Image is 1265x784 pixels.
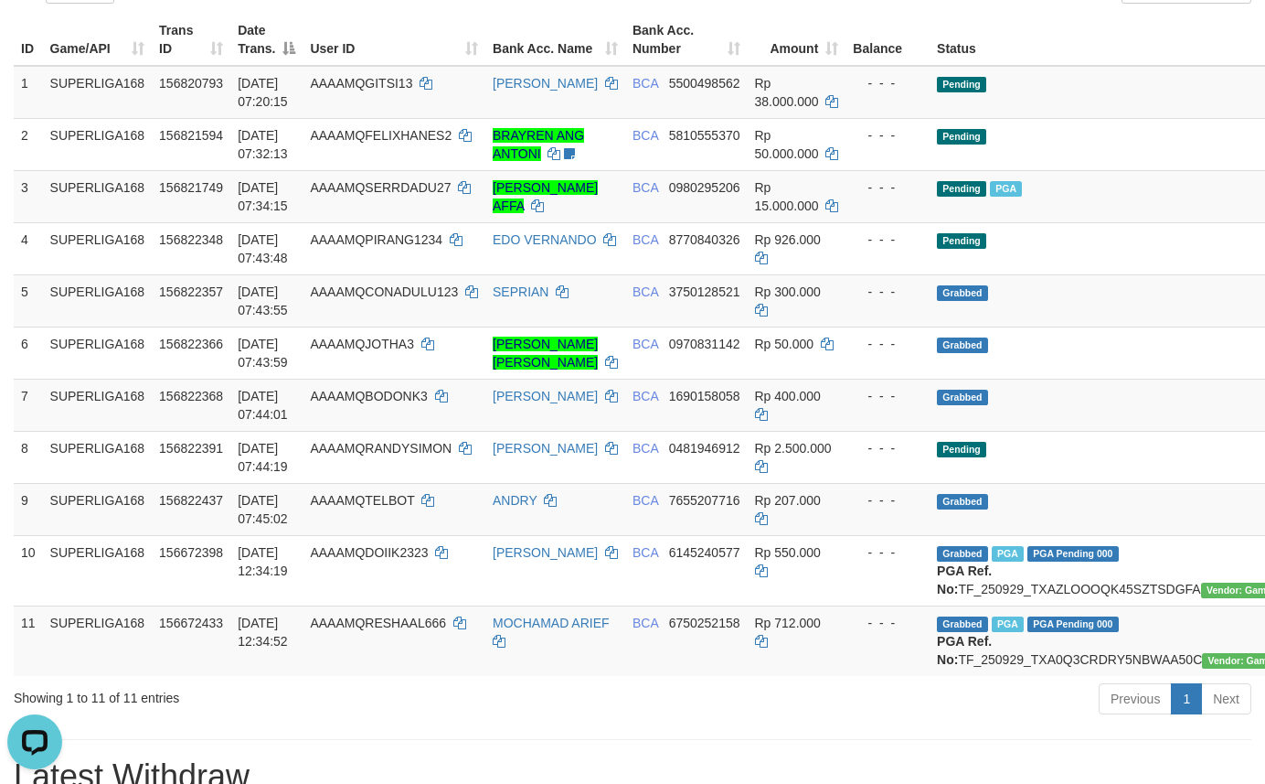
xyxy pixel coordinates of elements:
td: SUPERLIGA168 [43,535,153,606]
div: - - - [853,335,922,353]
td: 5 [14,274,43,327]
span: Rp 50.000 [755,337,814,351]
span: Rp 400.000 [755,389,821,403]
span: [DATE] 07:43:55 [238,285,288,317]
span: Copy 6750252158 to clipboard [669,616,740,630]
span: Grabbed [937,617,988,632]
span: 156821749 [159,180,223,195]
span: Grabbed [937,494,988,510]
span: AAAAMQGITSI13 [310,76,412,91]
span: Marked by aafnonsreyleab [990,181,1022,197]
td: 1 [14,66,43,119]
span: BCA [632,128,658,143]
span: [DATE] 07:44:19 [238,441,288,474]
span: Rp 15.000.000 [755,180,819,213]
td: SUPERLIGA168 [43,379,153,431]
span: AAAAMQFELIXHANES2 [310,128,452,143]
a: [PERSON_NAME] [PERSON_NAME] [493,337,598,370]
div: - - - [853,74,922,92]
span: [DATE] 07:44:01 [238,389,288,422]
td: 9 [14,483,43,535]
th: Bank Acc. Number: activate to sort column ascending [625,14,748,66]
span: BCA [632,180,658,195]
span: Copy 0481946912 to clipboard [669,441,740,456]
a: MOCHAMAD ARIEF [493,616,610,630]
span: 156822366 [159,337,223,351]
td: SUPERLIGA168 [43,170,153,222]
td: SUPERLIGA168 [43,118,153,170]
span: Rp 712.000 [755,616,821,630]
td: 4 [14,222,43,274]
span: Copy 6145240577 to clipboard [669,545,740,560]
span: Copy 5500498562 to clipboard [669,76,740,91]
span: AAAAMQRESHAAL666 [310,616,446,630]
span: 156822357 [159,285,223,299]
span: AAAAMQBODONK3 [310,389,427,403]
button: Open LiveChat chat widget [7,7,62,62]
div: - - - [853,439,922,457]
span: [DATE] 12:34:19 [238,545,288,578]
span: Rp 38.000.000 [755,76,819,109]
span: 156821594 [159,128,223,143]
span: AAAAMQJOTHA3 [310,337,414,351]
span: AAAAMQDOIIK2323 [310,545,428,560]
th: Amount: activate to sort column ascending [748,14,846,66]
span: AAAAMQSERRDADU27 [310,180,451,195]
div: - - - [853,543,922,562]
span: AAAAMQCONADULU123 [310,285,458,299]
a: [PERSON_NAME] AFFA [493,180,598,213]
div: - - - [853,614,922,632]
span: BCA [632,389,658,403]
a: 1 [1171,683,1202,714]
a: ANDRY [493,493,537,508]
td: 6 [14,327,43,379]
td: SUPERLIGA168 [43,66,153,119]
span: PGA Pending [1027,546,1119,562]
td: 10 [14,535,43,606]
span: BCA [632,441,658,456]
span: [DATE] 12:34:52 [238,616,288,649]
span: Grabbed [937,285,988,301]
a: EDO VERNANDO [493,232,597,247]
div: - - - [853,178,922,197]
a: BRAYREN ANG ANTONI [493,128,584,161]
a: [PERSON_NAME] [493,76,598,91]
span: Copy 3750128521 to clipboard [669,285,740,299]
span: Copy 1690158058 to clipboard [669,389,740,403]
a: Next [1201,683,1251,714]
span: Copy 8770840326 to clipboard [669,232,740,247]
span: BCA [632,285,658,299]
th: Date Trans.: activate to sort column descending [230,14,303,66]
th: User ID: activate to sort column ascending [303,14,485,66]
span: Copy 5810555370 to clipboard [669,128,740,143]
td: SUPERLIGA168 [43,431,153,483]
span: BCA [632,493,658,508]
span: Pending [937,233,986,249]
a: SEPRIAN [493,285,548,299]
span: BCA [632,616,658,630]
span: Rp 2.500.000 [755,441,832,456]
span: PGA Pending [1027,617,1119,632]
span: 156822348 [159,232,223,247]
span: Rp 207.000 [755,493,821,508]
span: 156820793 [159,76,223,91]
span: 156672433 [159,616,223,630]
span: Grabbed [937,390,988,405]
b: PGA Ref. No: [937,634,992,667]
a: [PERSON_NAME] [493,441,598,456]
td: 8 [14,431,43,483]
td: SUPERLIGA168 [43,606,153,676]
a: Previous [1099,683,1172,714]
a: [PERSON_NAME] [493,545,598,560]
span: AAAAMQRANDYSIMON [310,441,452,456]
span: BCA [632,545,658,560]
th: ID [14,14,43,66]
td: SUPERLIGA168 [43,274,153,327]
span: [DATE] 07:32:13 [238,128,288,161]
span: Pending [937,129,986,145]
span: Pending [937,181,986,197]
td: 3 [14,170,43,222]
span: Rp 300.000 [755,285,821,299]
span: AAAAMQTELBOT [310,493,414,508]
span: BCA [632,232,658,247]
